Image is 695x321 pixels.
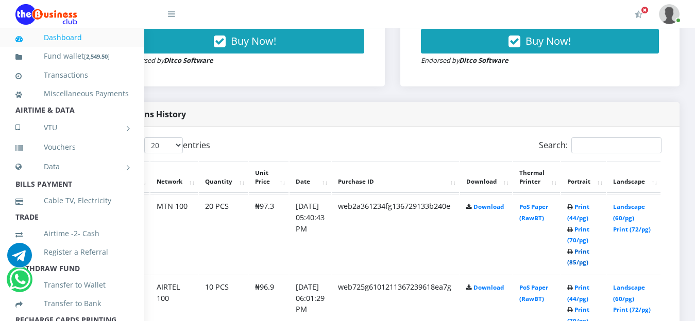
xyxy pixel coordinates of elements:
a: Download [473,283,504,291]
a: Data [15,154,129,180]
a: Register a Referral [15,240,129,264]
b: 2,549.50 [86,52,108,60]
a: Download [473,203,504,210]
th: Quantity: activate to sort column ascending [199,162,248,193]
a: Print (85/pg) [567,247,589,266]
a: Print (44/pg) [567,203,589,222]
a: Landscape (60/pg) [613,283,645,302]
th: Network: activate to sort column ascending [150,162,198,193]
strong: Ditco Software [459,56,508,65]
td: MTN 100 [150,194,198,274]
a: Chat for support [9,275,30,292]
th: Thermal Printer: activate to sort column ascending [513,162,560,193]
th: Date: activate to sort column ascending [290,162,331,193]
span: Buy Now! [526,34,571,48]
a: Vouchers [15,135,129,159]
td: 20 PCS [199,194,248,274]
a: Chat for support [7,251,32,267]
th: Portrait: activate to sort column ascending [561,162,606,193]
select: Showentries [144,137,183,153]
a: Cable TV, Electricity [15,189,129,212]
span: Activate Your Membership [641,6,649,14]
strong: Ditco Software [164,56,213,65]
img: User [659,4,680,24]
a: Transactions [15,63,129,87]
th: Unit Price: activate to sort column ascending [249,162,289,193]
a: PoS Paper (RawBT) [519,283,548,302]
button: Buy Now! [421,29,659,53]
img: Logo [15,4,77,25]
a: Miscellaneous Payments [15,82,129,105]
label: Search: [539,137,662,153]
th: Download: activate to sort column ascending [460,162,512,193]
strong: Bulk Pins History [115,109,186,120]
i: Activate Your Membership [635,10,642,19]
small: Endorsed by [126,56,213,65]
a: Transfer to Wallet [15,273,129,297]
td: web2a361234fg136729133b240e [332,194,459,274]
label: Show entries [123,137,210,153]
a: Dashboard [15,26,129,49]
a: Fund wallet[2,549.50] [15,44,129,68]
a: Landscape (60/pg) [613,203,645,222]
small: Endorsed by [421,56,508,65]
a: PoS Paper (RawBT) [519,203,548,222]
a: Print (70/pg) [567,225,589,244]
span: Buy Now! [231,34,276,48]
input: Search: [571,137,662,153]
a: Transfer to Bank [15,292,129,315]
a: Print (72/pg) [613,225,651,233]
td: ₦97.3 [249,194,289,274]
th: Landscape: activate to sort column ascending [607,162,660,193]
a: Print (44/pg) [567,283,589,302]
a: Print (72/pg) [613,306,651,313]
th: Purchase ID: activate to sort column ascending [332,162,459,193]
button: Buy Now! [126,29,364,53]
a: VTU [15,115,129,140]
td: [DATE] 05:40:43 PM [290,194,331,274]
a: Airtime -2- Cash [15,222,129,245]
small: [ ] [84,52,110,60]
